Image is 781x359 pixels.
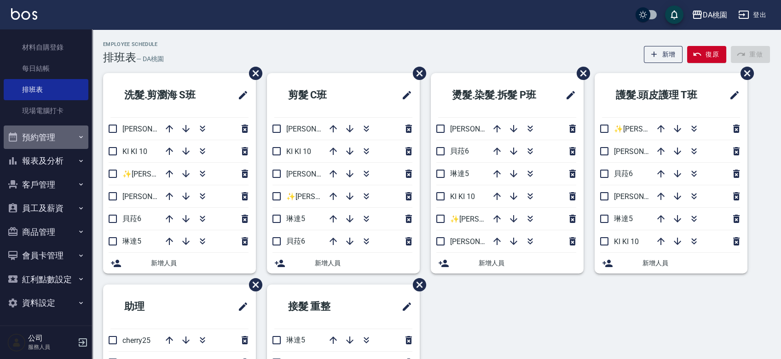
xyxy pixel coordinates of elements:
[644,46,683,63] button: 新增
[406,60,428,87] span: 刪除班表
[286,125,346,133] span: [PERSON_NAME]8
[4,244,88,268] button: 會員卡管理
[4,220,88,244] button: 商品管理
[11,8,37,20] img: Logo
[286,237,305,245] span: 貝菈6
[110,79,220,112] h2: 洗髮.剪瀏海 S班
[122,147,147,156] span: KI KI 10
[122,336,150,345] span: cherry25
[28,343,75,351] p: 服務人員
[614,169,633,178] span: 貝菈6
[614,237,639,246] span: KI KI 10
[122,237,141,245] span: 琳達5
[450,192,475,201] span: KI KI 10
[396,296,412,318] span: 修改班表的標題
[122,125,182,133] span: [PERSON_NAME]3
[286,192,425,201] span: ✨[PERSON_NAME][PERSON_NAME] ✨16
[734,60,755,87] span: 刪除班表
[274,79,368,112] h2: 剪髮 C班
[4,291,88,315] button: 資料設定
[7,333,26,352] img: Person
[286,336,305,344] span: 琳達5
[4,100,88,121] a: 現場電腦打卡
[665,6,683,24] button: save
[4,79,88,100] a: 排班表
[396,84,412,106] span: 修改班表的標題
[4,58,88,79] a: 每日結帳
[4,149,88,173] button: 報表及分析
[151,258,249,268] span: 新增人員
[4,173,88,197] button: 客戶管理
[450,237,509,246] span: [PERSON_NAME]8
[4,37,88,58] a: 材料自購登錄
[450,169,469,178] span: 琳達5
[438,79,553,112] h2: 燙髮.染髮.拆髮 P班
[614,214,633,223] span: 琳達5
[274,290,370,323] h2: 接髮 重整
[110,290,195,323] h2: 助理
[570,60,591,87] span: 刪除班表
[642,258,740,268] span: 新增人員
[595,253,747,274] div: 新增人員
[315,258,412,268] span: 新增人員
[614,192,673,201] span: [PERSON_NAME]3
[4,125,88,149] button: 預約管理
[103,51,136,64] h3: 排班表
[286,170,346,178] span: [PERSON_NAME]3
[136,54,164,64] h6: — DA桃園
[103,253,256,274] div: 新增人員
[242,60,264,87] span: 刪除班表
[450,215,589,223] span: ✨[PERSON_NAME][PERSON_NAME] ✨16
[560,84,576,106] span: 修改班表的標題
[687,46,726,63] button: 復原
[103,41,164,47] h2: Employee Schedule
[614,125,753,133] span: ✨[PERSON_NAME][PERSON_NAME] ✨16
[450,125,509,133] span: [PERSON_NAME]3
[242,271,264,298] span: 刪除班表
[723,84,740,106] span: 修改班表的標題
[4,196,88,220] button: 員工及薪資
[479,258,576,268] span: 新增人員
[602,79,717,112] h2: 護髮.頭皮護理 T班
[614,147,673,156] span: [PERSON_NAME]8
[28,334,75,343] h5: 公司
[735,6,770,23] button: 登出
[703,9,727,21] div: DA桃園
[122,214,141,223] span: 貝菈6
[122,192,182,201] span: [PERSON_NAME]8
[431,253,584,274] div: 新增人員
[4,268,88,291] button: 紅利點數設定
[267,253,420,274] div: 新增人員
[286,147,311,156] span: KI KI 10
[688,6,731,24] button: DA桃園
[232,296,249,318] span: 修改班表的標題
[286,214,305,223] span: 琳達5
[122,170,261,178] span: ✨[PERSON_NAME][PERSON_NAME] ✨16
[232,84,249,106] span: 修改班表的標題
[450,147,469,155] span: 貝菈6
[406,271,428,298] span: 刪除班表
